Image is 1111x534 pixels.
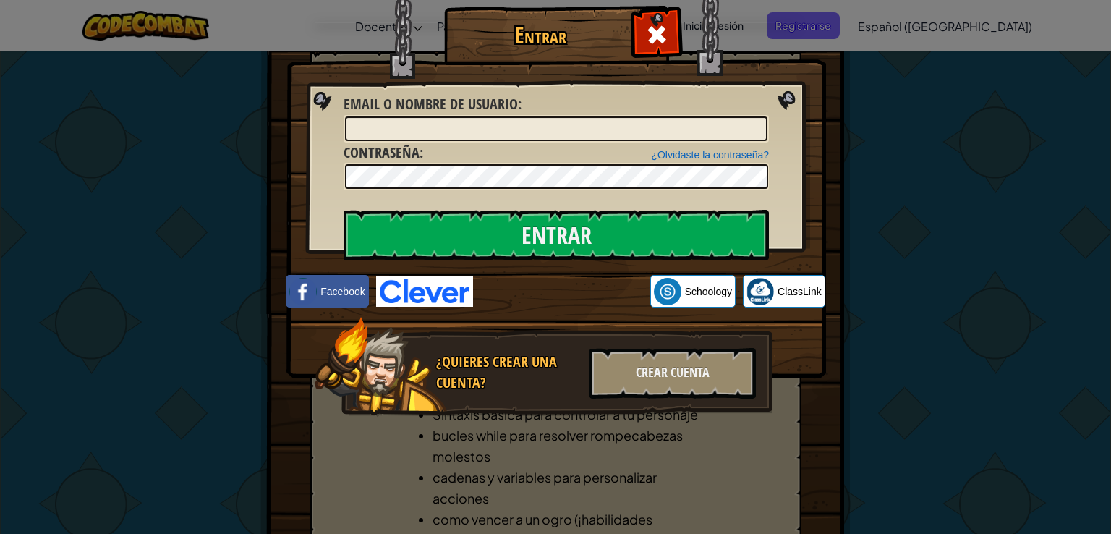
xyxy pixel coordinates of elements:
span: ClassLink [778,284,822,299]
img: schoology.png [654,278,681,305]
a: ¿Olvidaste la contraseña? [651,149,769,161]
h1: Entrar [448,22,632,48]
img: classlink-logo-small.png [746,278,774,305]
span: Facebook [320,284,365,299]
iframe: Botón de Acceder con Google [473,276,650,308]
img: clever-logo-blue.png [376,276,473,307]
span: Schoology [685,284,732,299]
span: Contraseña [344,143,420,162]
input: Entrar [344,210,769,260]
label: : [344,94,522,115]
div: Crear Cuenta [589,348,756,399]
label: : [344,143,423,164]
span: Email o Nombre de usuario [344,94,518,114]
img: facebook_small.png [289,278,317,305]
div: ¿Quieres crear una cuenta? [436,352,581,393]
